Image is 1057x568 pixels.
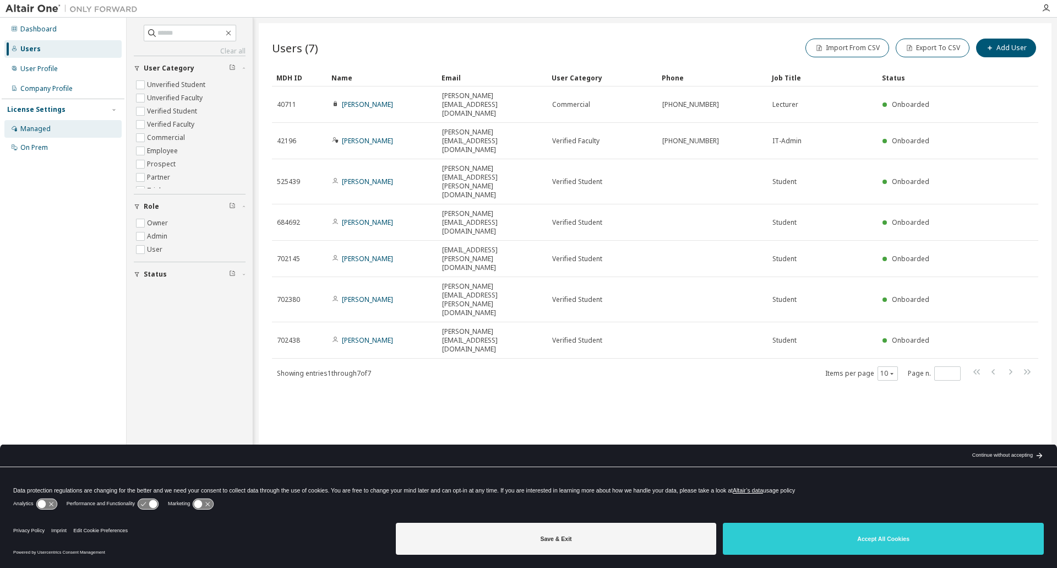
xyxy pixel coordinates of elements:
span: Clear filter [229,270,236,279]
label: Prospect [147,158,178,171]
span: Clear filter [229,202,236,211]
span: [EMAIL_ADDRESS][PERSON_NAME][DOMAIN_NAME] [442,246,542,272]
a: [PERSON_NAME] [342,100,393,109]
a: [PERSON_NAME] [342,136,393,145]
span: Status [144,270,167,279]
span: 702438 [277,336,300,345]
button: User Category [134,56,246,80]
div: Name [331,69,433,86]
span: [PERSON_NAME][EMAIL_ADDRESS][DOMAIN_NAME] [442,91,542,118]
span: 40711 [277,100,296,109]
span: User Category [144,64,194,73]
span: Student [772,336,797,345]
span: [PERSON_NAME][EMAIL_ADDRESS][DOMAIN_NAME] [442,209,542,236]
label: Partner [147,171,172,184]
span: Onboarded [892,136,929,145]
div: Users [20,45,41,53]
button: Export To CSV [896,39,969,57]
label: Unverified Faculty [147,91,205,105]
div: Phone [662,69,763,86]
label: Commercial [147,131,187,144]
span: Student [772,218,797,227]
div: MDH ID [276,69,323,86]
span: [PERSON_NAME][EMAIL_ADDRESS][PERSON_NAME][DOMAIN_NAME] [442,164,542,199]
span: Lecturer [772,100,798,109]
span: Onboarded [892,177,929,186]
a: [PERSON_NAME] [342,177,393,186]
span: Student [772,255,797,263]
span: 702380 [277,295,300,304]
label: Unverified Student [147,78,208,91]
a: [PERSON_NAME] [342,295,393,304]
span: Role [144,202,159,211]
span: Student [772,177,797,186]
span: Onboarded [892,100,929,109]
img: Altair One [6,3,143,14]
div: User Category [552,69,653,86]
button: Status [134,262,246,286]
button: Role [134,194,246,219]
a: [PERSON_NAME] [342,254,393,263]
span: Verified Faculty [552,137,600,145]
span: 525439 [277,177,300,186]
label: Trial [147,184,163,197]
span: Page n. [908,366,961,381]
div: License Settings [7,105,66,114]
span: [PERSON_NAME][EMAIL_ADDRESS][DOMAIN_NAME] [442,327,542,354]
span: 684692 [277,218,300,227]
label: Employee [147,144,180,158]
div: Company Profile [20,84,73,93]
div: Email [442,69,543,86]
label: Owner [147,217,170,230]
button: Add User [976,39,1036,57]
span: 702145 [277,255,300,263]
span: [PERSON_NAME][EMAIL_ADDRESS][DOMAIN_NAME] [442,128,542,154]
span: Clear filter [229,64,236,73]
button: 10 [880,369,895,378]
div: Managed [20,125,51,133]
span: Users (7) [272,40,318,56]
span: Verified Student [552,255,602,263]
label: Verified Student [147,105,199,118]
span: Verified Student [552,218,602,227]
a: Clear all [134,47,246,56]
div: User Profile [20,64,58,73]
div: Job Title [772,69,873,86]
div: Dashboard [20,25,57,34]
span: Onboarded [892,218,929,227]
span: IT-Admin [772,137,802,145]
a: [PERSON_NAME] [342,218,393,227]
span: Student [772,295,797,304]
span: Verified Student [552,177,602,186]
span: 42196 [277,137,296,145]
span: Items per page [825,366,898,381]
span: Verified Student [552,336,602,345]
span: Onboarded [892,295,929,304]
span: [PHONE_NUMBER] [662,137,719,145]
label: User [147,243,165,256]
span: Showing entries 1 through 7 of 7 [277,369,371,378]
span: [PHONE_NUMBER] [662,100,719,109]
span: Onboarded [892,254,929,263]
span: Verified Student [552,295,602,304]
div: On Prem [20,143,48,152]
div: Status [882,69,972,86]
span: Commercial [552,100,590,109]
span: Onboarded [892,336,929,345]
span: [PERSON_NAME][EMAIL_ADDRESS][PERSON_NAME][DOMAIN_NAME] [442,282,542,317]
button: Import From CSV [805,39,889,57]
a: [PERSON_NAME] [342,336,393,345]
label: Verified Faculty [147,118,197,131]
label: Admin [147,230,170,243]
